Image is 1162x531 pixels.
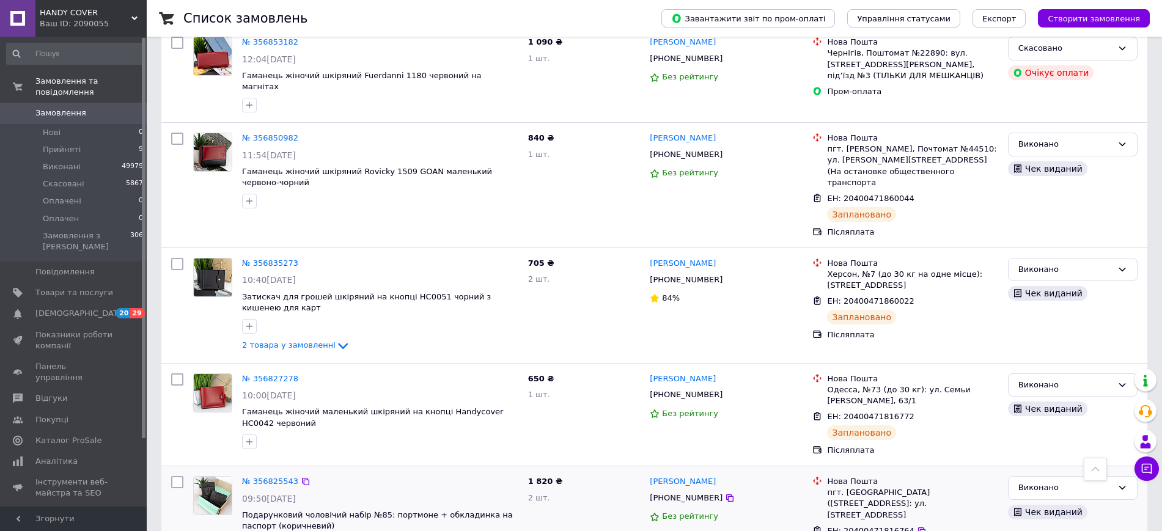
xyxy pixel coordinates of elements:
[242,340,336,350] span: 2 товара у замовленні
[827,487,998,521] div: пгт. [GEOGRAPHIC_DATA] ([STREET_ADDRESS]: ул. [STREET_ADDRESS]
[662,72,718,81] span: Без рейтингу
[193,373,232,412] a: Фото товару
[650,258,716,269] a: [PERSON_NAME]
[827,412,914,421] span: ЕН: 20400471816772
[650,133,716,144] a: [PERSON_NAME]
[43,230,130,252] span: Замовлення з [PERSON_NAME]
[1134,456,1159,481] button: Чат з покупцем
[1018,482,1112,494] div: Виконано
[242,71,482,92] a: Гаманець жіночий шкіряний Fuerdanni 1180 червоний на магнітах
[242,54,296,64] span: 12:04[DATE]
[35,414,68,425] span: Покупці
[242,407,503,428] a: Гаманець жіночий маленький шкіряний на кнопці Handycover HC0042 червоний
[528,374,554,383] span: 650 ₴
[35,329,113,351] span: Показники роботи компанії
[242,275,296,285] span: 10:40[DATE]
[242,340,350,350] a: 2 товара у замовленні
[847,9,960,27] button: Управління статусами
[827,310,896,324] div: Заплановано
[1008,286,1087,301] div: Чек виданий
[827,144,998,188] div: пгт. [PERSON_NAME], Почтомат №44510: ул. [PERSON_NAME][STREET_ADDRESS] (На остановке общественног...
[242,477,298,486] a: № 356825543
[242,292,491,313] span: Затискач для грошей шкіряний на кнопці HC0051 чорний з кишенею для карт
[242,37,298,46] a: № 356853182
[193,133,232,172] a: Фото товару
[194,258,232,296] img: Фото товару
[662,168,718,177] span: Без рейтингу
[650,150,723,159] span: [PHONE_NUMBER]
[650,493,723,502] span: [PHONE_NUMBER]
[35,308,126,319] span: [DEMOGRAPHIC_DATA]
[35,76,147,98] span: Замовлення та повідомлення
[827,37,998,48] div: Нова Пошта
[827,133,998,144] div: Нова Пошта
[650,275,723,284] span: [PHONE_NUMBER]
[827,207,896,222] div: Заплановано
[528,258,554,268] span: 705 ₴
[1026,13,1150,23] a: Створити замовлення
[139,127,143,138] span: 0
[194,37,232,75] img: Фото товару
[139,196,143,207] span: 0
[43,196,81,207] span: Оплачені
[193,258,232,297] a: Фото товару
[183,11,307,26] h1: Список замовлень
[35,361,113,383] span: Панель управління
[43,161,81,172] span: Виконані
[194,374,232,412] img: Фото товару
[528,54,550,63] span: 1 шт.
[973,9,1026,27] button: Експорт
[827,48,998,81] div: Чернігів, Поштомат №22890: вул. [STREET_ADDRESS][PERSON_NAME], під’їзд №3 (ТІЛЬКИ ДЛЯ МЕШКАНЦІВ)
[528,493,550,502] span: 2 шт.
[827,445,998,456] div: Післяплата
[40,7,131,18] span: HANDY COVER
[982,14,1017,23] span: Експорт
[35,108,86,119] span: Замовлення
[43,127,61,138] span: Нові
[35,393,67,404] span: Відгуки
[528,390,550,399] span: 1 шт.
[827,373,998,384] div: Нова Пошта
[1008,401,1087,416] div: Чек виданий
[116,308,130,318] span: 20
[35,287,113,298] span: Товари та послуги
[242,510,513,531] a: Подарунковий чоловічий набір №85: портмоне + обкладинка на паспорт (коричневий)
[827,384,998,406] div: Одесса, №73 (до 30 кг): ул. Семьи [PERSON_NAME], 63/1
[528,477,562,486] span: 1 820 ₴
[1008,505,1087,519] div: Чек виданий
[827,258,998,269] div: Нова Пошта
[35,266,95,277] span: Повідомлення
[857,14,951,23] span: Управління статусами
[242,150,296,160] span: 11:54[DATE]
[528,150,550,159] span: 1 шт.
[126,178,143,189] span: 5867
[662,511,718,521] span: Без рейтингу
[1018,42,1112,55] div: Скасовано
[43,144,81,155] span: Прийняті
[528,133,554,142] span: 840 ₴
[242,133,298,142] a: № 356850982
[650,476,716,488] a: [PERSON_NAME]
[827,194,914,203] span: ЕН: 20400471860044
[1048,14,1140,23] span: Створити замовлення
[194,133,232,171] img: Фото товару
[661,9,835,27] button: Завантажити звіт по пром-оплаті
[827,86,998,97] div: Пром-оплата
[43,178,84,189] span: Скасовані
[193,37,232,76] a: Фото товару
[35,477,113,499] span: Інструменти веб-майстра та SEO
[528,37,562,46] span: 1 090 ₴
[827,296,914,306] span: ЕН: 20400471860022
[827,269,998,291] div: Херсон, №7 (до 30 кг на одне місце): [STREET_ADDRESS]
[242,167,492,188] a: Гаманець жіночий шкіряний Rovicky 1509 GOAN маленький червоно-чорний
[650,37,716,48] a: [PERSON_NAME]
[130,308,144,318] span: 29
[130,230,143,252] span: 306
[1018,263,1112,276] div: Виконано
[1018,379,1112,392] div: Виконано
[122,161,143,172] span: 49979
